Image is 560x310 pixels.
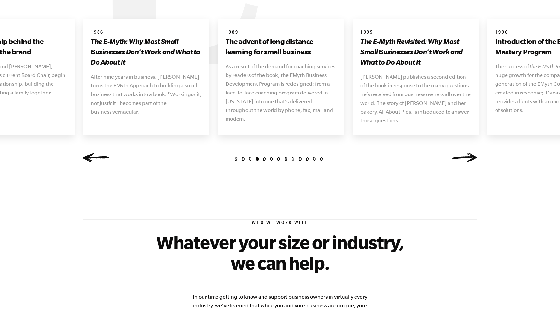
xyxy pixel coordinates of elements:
h2: Whatever your size or industry, we can help. [142,232,418,273]
h6: 1989 [226,30,336,36]
a: Next [451,153,477,162]
i: in [109,100,113,106]
i: on [191,91,197,97]
p: As a result of the demand for coaching services by readers of the book, the EMyth Business Develo... [226,62,336,123]
p: After nine years in business, [PERSON_NAME] turns the EMyth Approach to building a small business... [91,72,202,116]
div: Chat-Widget [528,279,560,310]
p: [PERSON_NAME] publishes a second edition of the book in response to the many questions he’s recei... [360,72,471,125]
h6: Who We Work With [83,220,477,227]
iframe: Chat Widget [528,279,560,310]
a: Previous [83,153,109,162]
i: The E-Myth: Why Most Small Businesses Don’t Work and What to Do About It [91,37,200,66]
i: The E-Myth Revisited: Why Most Small Businesses Don’t Work and What to Do About It [360,37,463,66]
h6: 1986 [91,30,202,36]
h6: 1995 [360,30,471,36]
h3: The advent of long distance learning for small business [226,36,336,57]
